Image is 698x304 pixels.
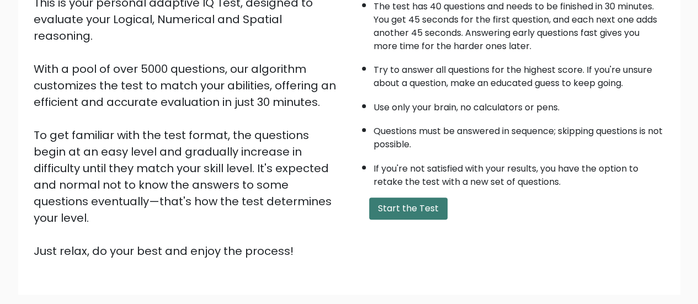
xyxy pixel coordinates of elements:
li: Use only your brain, no calculators or pens. [374,95,665,114]
li: Try to answer all questions for the highest score. If you're unsure about a question, make an edu... [374,58,665,90]
li: If you're not satisfied with your results, you have the option to retake the test with a new set ... [374,157,665,189]
button: Start the Test [369,198,447,220]
li: Questions must be answered in sequence; skipping questions is not possible. [374,119,665,151]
